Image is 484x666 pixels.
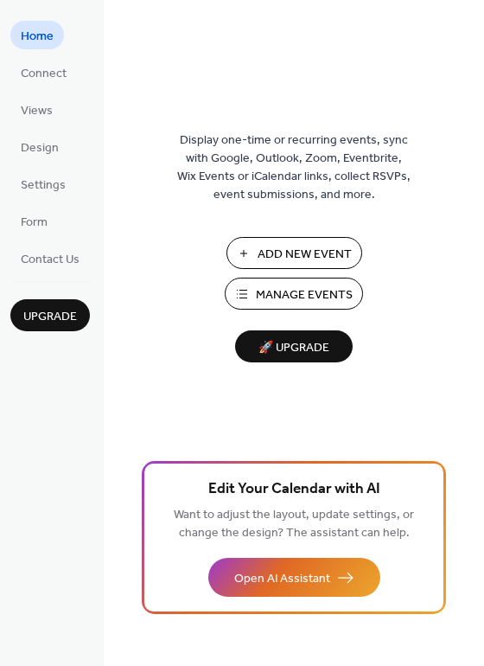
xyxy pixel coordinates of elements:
[21,214,48,232] span: Form
[10,21,64,49] a: Home
[226,237,362,269] button: Add New Event
[245,336,342,360] span: 🚀 Upgrade
[10,95,63,124] a: Views
[23,308,77,326] span: Upgrade
[21,102,53,120] span: Views
[10,207,58,235] a: Form
[21,65,67,83] span: Connect
[225,278,363,310] button: Manage Events
[256,286,353,304] span: Manage Events
[234,570,330,588] span: Open AI Assistant
[21,176,66,195] span: Settings
[174,503,414,545] span: Want to adjust the layout, update settings, or change the design? The assistant can help.
[10,132,69,161] a: Design
[21,251,80,269] span: Contact Us
[177,131,411,204] span: Display one-time or recurring events, sync with Google, Outlook, Zoom, Eventbrite, Wix Events or ...
[10,170,76,198] a: Settings
[21,139,59,157] span: Design
[21,28,54,46] span: Home
[10,299,90,331] button: Upgrade
[208,477,380,502] span: Edit Your Calendar with AI
[10,244,90,272] a: Contact Us
[235,330,353,362] button: 🚀 Upgrade
[10,58,77,86] a: Connect
[258,246,352,264] span: Add New Event
[208,558,380,597] button: Open AI Assistant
